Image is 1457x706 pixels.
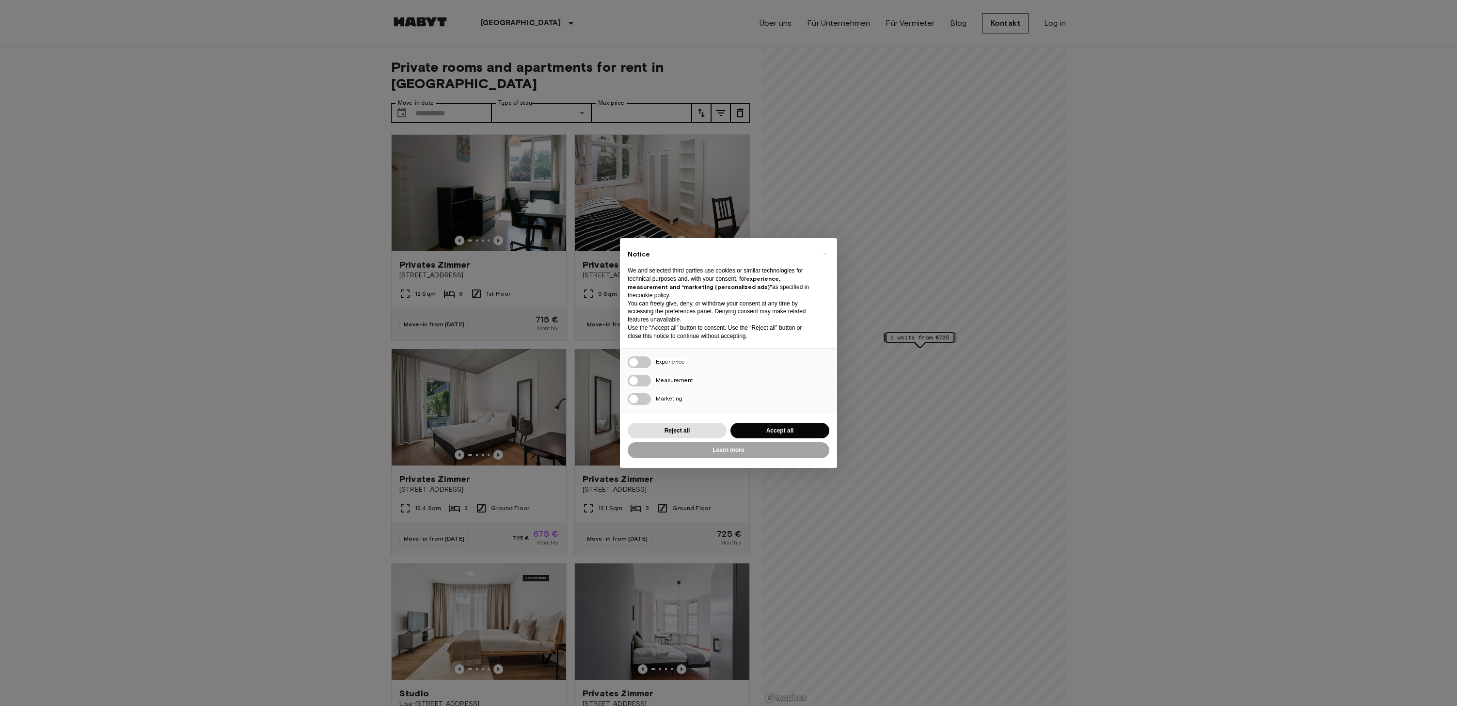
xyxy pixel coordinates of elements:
button: Accept all [730,423,829,439]
button: Learn more [628,442,829,458]
button: Reject all [628,423,727,439]
a: cookie policy [636,292,669,299]
span: × [823,248,826,259]
strong: experience, measurement and “marketing (personalized ads)” [628,275,780,290]
p: We and selected third parties use cookies or similar technologies for technical purposes and, wit... [628,267,814,299]
p: Use the “Accept all” button to consent. Use the “Reject all” button or close this notice to conti... [628,324,814,340]
p: You can freely give, deny, or withdraw your consent at any time by accessing the preferences pane... [628,300,814,324]
span: Experience [656,358,685,365]
button: Close this notice [817,246,832,261]
h2: Notice [628,250,814,259]
span: Measurement [656,376,693,384]
span: Marketing [656,395,682,402]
